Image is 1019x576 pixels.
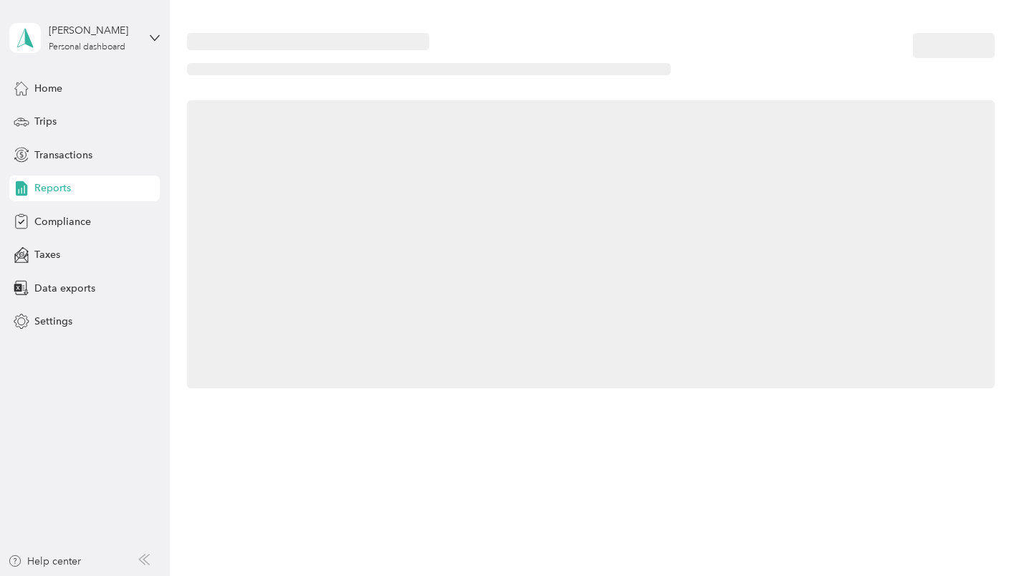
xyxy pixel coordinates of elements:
[8,554,81,569] button: Help center
[34,114,57,129] span: Trips
[34,314,72,329] span: Settings
[34,181,71,196] span: Reports
[34,281,95,296] span: Data exports
[34,148,92,163] span: Transactions
[939,496,1019,576] iframe: Everlance-gr Chat Button Frame
[34,214,91,229] span: Compliance
[34,247,60,262] span: Taxes
[34,81,62,96] span: Home
[49,43,125,52] div: Personal dashboard
[49,23,138,38] div: [PERSON_NAME]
